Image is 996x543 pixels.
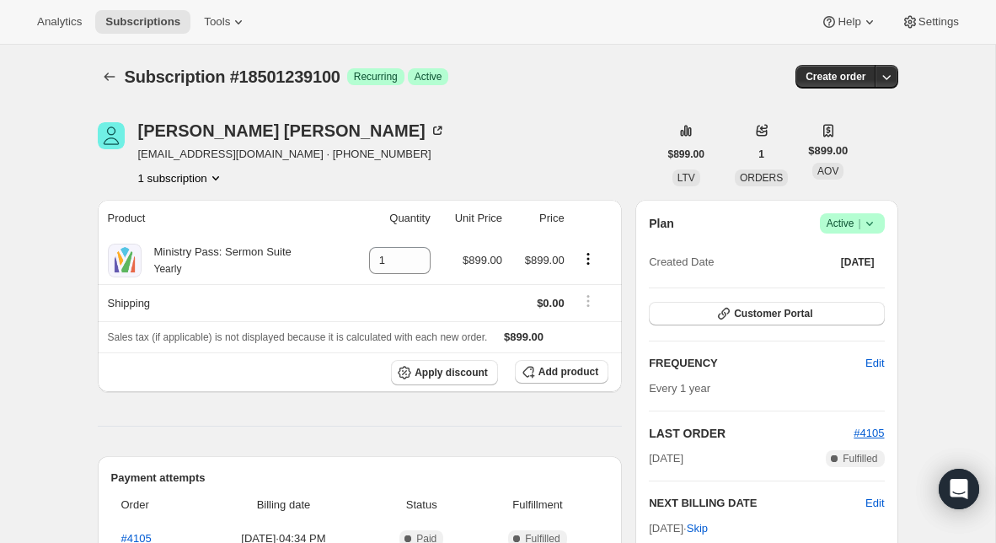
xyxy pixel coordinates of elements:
button: [DATE] [831,250,885,274]
span: $899.00 [668,148,704,161]
span: [DATE] [649,450,683,467]
span: $899.00 [504,331,544,343]
span: Analytics [37,15,82,29]
button: #4105 [854,425,884,442]
span: 1 [758,148,764,161]
span: Customer Portal [734,307,812,320]
span: AOV [817,165,838,177]
span: Billing date [201,497,367,513]
span: Active [415,70,442,83]
small: Yearly [154,263,182,275]
span: Apply discount [415,366,488,379]
th: Shipping [98,284,346,321]
span: Help [838,15,860,29]
span: Edit [865,355,884,372]
button: Settings [892,10,969,34]
h2: NEXT BILLING DATE [649,495,865,512]
button: Subscriptions [98,65,121,89]
span: Craig Hauschild [98,122,125,149]
span: [EMAIL_ADDRESS][DOMAIN_NAME] · [PHONE_NUMBER] [138,146,446,163]
span: Subscriptions [105,15,180,29]
span: Recurring [354,70,398,83]
button: Customer Portal [649,302,884,325]
span: [DATE] · [649,522,708,535]
span: Subscription #18501239100 [125,67,340,86]
span: ORDERS [740,172,783,184]
span: Add product [538,365,598,379]
span: $899.00 [808,142,848,159]
button: Create order [795,65,876,89]
span: [DATE] [841,255,875,269]
button: Shipping actions [575,292,602,310]
div: Open Intercom Messenger [939,469,979,509]
span: $899.00 [463,254,502,266]
span: Settings [918,15,959,29]
button: Skip [677,515,718,542]
span: Every 1 year [649,382,710,395]
span: Active [827,215,878,232]
th: Product [98,200,346,237]
button: Help [811,10,887,34]
h2: Plan [649,215,674,232]
button: Edit [865,495,884,512]
th: Price [507,200,570,237]
button: $899.00 [658,142,715,166]
th: Order [111,487,196,524]
button: Apply discount [391,360,498,385]
th: Unit Price [436,200,507,237]
span: Created Date [649,254,714,271]
h2: FREQUENCY [649,355,865,372]
button: Subscriptions [95,10,190,34]
button: Analytics [27,10,92,34]
button: Add product [515,360,608,384]
span: Skip [687,520,708,537]
h2: Payment attempts [111,470,609,487]
span: Fulfilled [843,452,877,465]
button: 1 [748,142,774,166]
button: Tools [194,10,257,34]
th: Quantity [346,200,436,237]
span: Create order [806,70,865,83]
button: Edit [855,350,894,377]
span: | [858,217,860,230]
span: Tools [204,15,230,29]
button: Product actions [138,169,224,186]
img: product img [108,244,142,277]
a: #4105 [854,427,884,439]
span: $899.00 [525,254,565,266]
span: Sales tax (if applicable) is not displayed because it is calculated with each new order. [108,331,488,343]
h2: LAST ORDER [649,425,854,442]
span: Fulfillment [477,497,598,513]
span: $0.00 [537,297,565,309]
span: Status [377,497,467,513]
div: [PERSON_NAME] [PERSON_NAME] [138,122,446,139]
div: Ministry Pass: Sermon Suite [142,244,292,277]
button: Product actions [575,250,602,268]
span: LTV [677,172,695,184]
